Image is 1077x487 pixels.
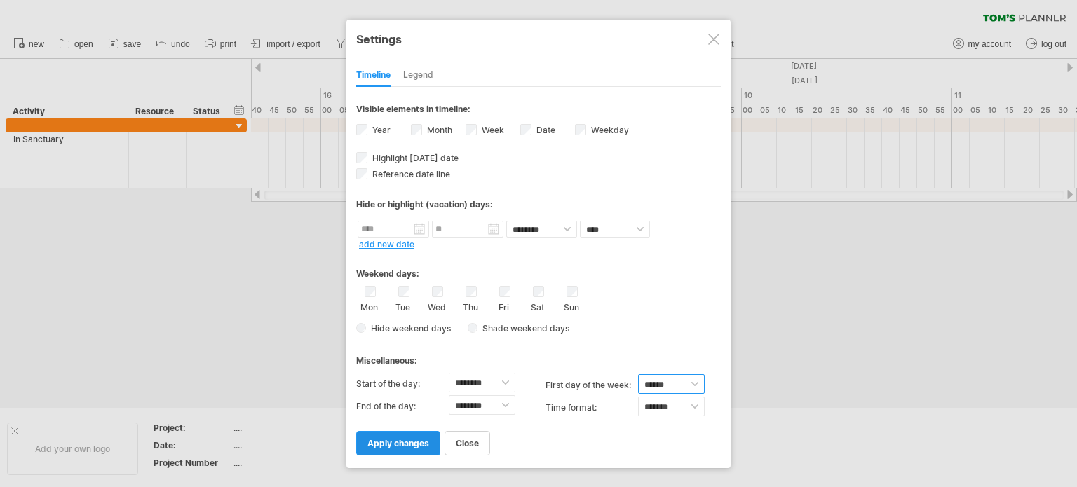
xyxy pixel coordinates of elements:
div: Legend [403,64,433,87]
label: Sun [562,299,580,313]
a: add new date [359,239,414,249]
label: first day of the week: [546,374,638,397]
a: apply changes [356,431,440,455]
span: close [456,438,479,448]
label: Date [534,125,555,135]
span: Highlight [DATE] date [370,153,459,163]
span: apply changes [367,438,429,448]
label: Month [424,125,452,135]
label: Thu [461,299,479,313]
label: Start of the day: [356,373,449,395]
div: Hide or highlight (vacation) days: [356,199,721,210]
div: Weekend days: [356,255,721,282]
span: Shade weekend days [477,323,569,334]
label: Weekday [588,125,629,135]
label: Fri [495,299,513,313]
label: End of the day: [356,395,449,418]
a: close [445,431,490,455]
div: Visible elements in timeline: [356,104,721,118]
div: Miscellaneous: [356,342,721,369]
label: Year [370,125,391,135]
label: Time format: [546,397,638,419]
div: Timeline [356,64,391,87]
label: Tue [394,299,412,313]
div: Settings [356,26,721,51]
label: Mon [360,299,378,313]
span: Hide weekend days [366,323,451,334]
label: Sat [529,299,546,313]
label: Week [479,125,504,135]
label: Wed [428,299,445,313]
span: Reference date line [370,169,450,179]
